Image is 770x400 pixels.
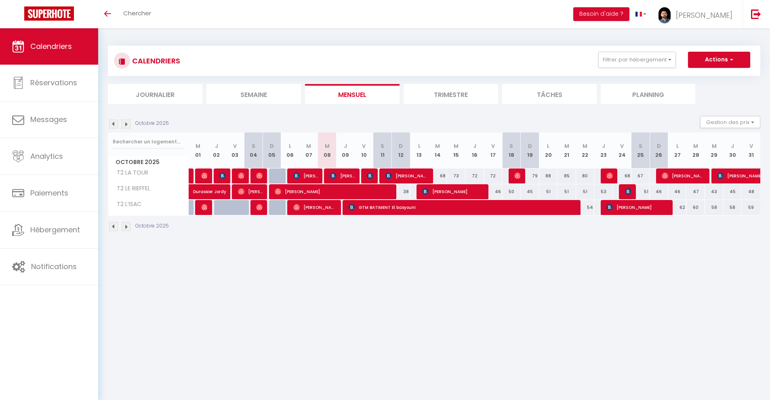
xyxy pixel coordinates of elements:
span: [PERSON_NAME] [606,200,668,215]
div: 58 [705,200,724,215]
span: T2 LA TOUR [109,168,150,177]
img: logout [751,9,761,19]
input: Rechercher un logement... [113,135,184,149]
abbr: J [473,142,476,150]
div: 62 [668,200,687,215]
div: 68 [613,168,631,183]
abbr: J [344,142,347,150]
th: 25 [631,133,650,168]
span: Elouenn Cravier [256,200,262,215]
abbr: M [564,142,569,150]
span: [PERSON_NAME] [256,168,262,183]
th: 06 [281,133,300,168]
span: Messages [30,114,67,124]
th: 03 [226,133,244,168]
th: 16 [465,133,484,168]
span: Octobre 2025 [108,156,189,168]
div: 51 [539,184,558,199]
abbr: S [509,142,513,150]
th: 27 [668,133,687,168]
button: Filtrer par hébergement [598,52,676,68]
th: 07 [299,133,318,168]
abbr: M [435,142,440,150]
span: [PERSON_NAME] [238,184,263,199]
div: 72 [484,168,503,183]
div: 47 [686,184,705,199]
div: 51 [558,184,576,199]
span: Chercher [123,9,151,17]
span: [PERSON_NAME] [385,168,429,183]
abbr: M [712,142,717,150]
abbr: D [657,142,661,150]
li: Planning [601,84,695,104]
div: 43 [705,184,724,199]
div: 53 [594,184,613,199]
span: T2 LE RIEFFEL [109,184,152,193]
abbr: V [620,142,624,150]
div: 85 [558,168,576,183]
abbr: V [233,142,237,150]
abbr: M [693,142,698,150]
th: 02 [207,133,226,168]
th: 15 [447,133,465,168]
span: [PERSON_NAME] [625,184,631,199]
span: [PERSON_NAME] [367,168,373,183]
th: 08 [318,133,337,168]
abbr: V [749,142,753,150]
abbr: L [676,142,679,150]
th: 31 [742,133,760,168]
abbr: J [215,142,218,150]
abbr: D [399,142,403,150]
th: 23 [594,133,613,168]
abbr: L [547,142,549,150]
abbr: J [731,142,734,150]
span: [PERSON_NAME] Et [PERSON_NAME] [201,200,207,215]
a: Durassier Jordy [189,184,208,200]
abbr: L [418,142,421,150]
th: 30 [724,133,742,168]
th: 14 [429,133,447,168]
span: [PERSON_NAME] [422,184,484,199]
button: Actions [688,52,750,68]
abbr: S [639,142,642,150]
abbr: M [325,142,330,150]
span: Paiements [30,188,68,198]
th: 04 [244,133,263,168]
th: 05 [263,133,281,168]
span: [PERSON_NAME] [330,168,355,183]
abbr: M [583,142,587,150]
div: 54 [576,200,595,215]
div: 59 [742,200,760,215]
button: Besoin d'aide ? [573,7,629,21]
span: [PERSON_NAME] [676,10,732,20]
th: 28 [686,133,705,168]
img: ... [658,7,671,23]
div: 45 [724,184,742,199]
abbr: M [454,142,459,150]
span: [PERSON_NAME] [275,184,392,199]
th: 26 [650,133,668,168]
span: Réservations [30,78,77,88]
th: 10 [355,133,373,168]
th: 24 [613,133,631,168]
abbr: V [491,142,495,150]
div: 50 [502,184,521,199]
th: 20 [539,133,558,168]
span: [PERSON_NAME] [514,168,520,183]
div: 38 [391,184,410,199]
p: Octobre 2025 [135,120,169,127]
span: [PERSON_NAME] [662,168,705,183]
span: [PERSON_NAME] [293,200,337,215]
span: Notifications [31,261,77,272]
div: 45 [521,184,539,199]
span: [PERSON_NAME] [238,168,244,183]
abbr: M [196,142,200,150]
div: 51 [631,184,650,199]
a: [PERSON_NAME] [189,168,193,184]
abbr: V [362,142,366,150]
div: 80 [576,168,595,183]
th: 13 [410,133,429,168]
span: T2 L’ISAC [109,200,143,209]
div: 68 [429,168,447,183]
div: 60 [686,200,705,215]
